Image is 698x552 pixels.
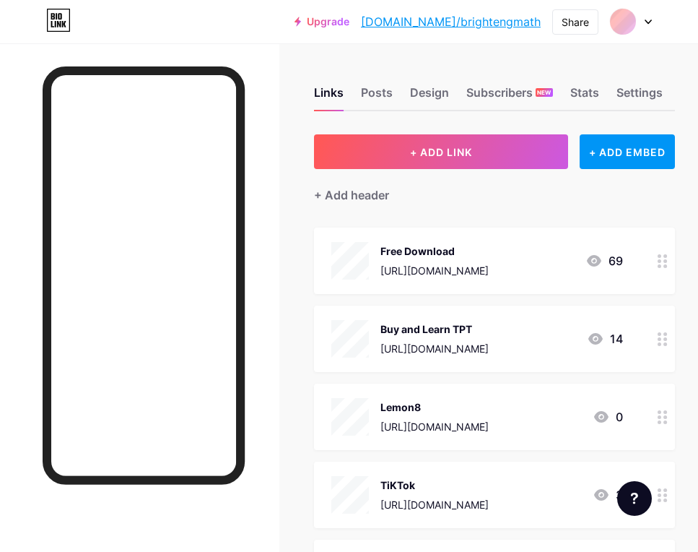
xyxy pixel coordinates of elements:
[570,84,599,110] div: Stats
[593,486,623,504] div: 3
[295,16,349,27] a: Upgrade
[314,84,344,110] div: Links
[380,478,489,493] div: TiKTok
[562,14,589,30] div: Share
[380,322,489,337] div: Buy and Learn TPT
[466,84,553,110] div: Subscribers
[410,146,472,158] span: + ADD LINK
[616,84,663,110] div: Settings
[380,497,489,512] div: [URL][DOMAIN_NAME]
[580,134,675,169] div: + ADD EMBED
[361,84,393,110] div: Posts
[380,400,489,415] div: Lemon8
[314,134,568,169] button: + ADD LINK
[380,263,489,278] div: [URL][DOMAIN_NAME]
[585,252,623,269] div: 69
[314,186,389,204] div: + Add header
[380,419,489,434] div: [URL][DOMAIN_NAME]
[587,330,623,348] div: 14
[380,243,489,259] div: Free Download
[361,13,541,30] a: [DOMAIN_NAME]/brightengmath
[593,408,623,426] div: 0
[537,88,551,97] span: NEW
[410,84,449,110] div: Design
[380,341,489,356] div: [URL][DOMAIN_NAME]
